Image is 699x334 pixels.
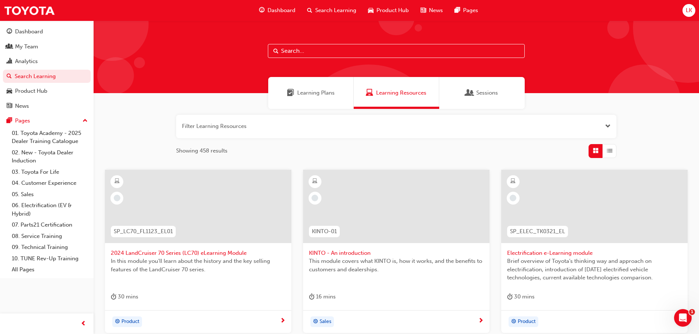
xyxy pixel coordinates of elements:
[429,6,443,15] span: News
[9,147,91,166] a: 02. New - Toyota Dealer Induction
[7,103,12,110] span: news-icon
[114,195,120,201] span: learningRecordVerb_NONE-icon
[510,227,565,236] span: SP_ELEC_TK0321_EL
[686,6,692,15] span: LK
[280,318,285,324] span: next-icon
[455,6,460,15] span: pages-icon
[114,227,173,236] span: SP_LC70_FL1123_EL01
[303,170,489,333] a: KINTO-01KINTO - An introductionThis module covers what KINTO is, how it works, and the benefits t...
[507,257,682,282] span: Brief overview of Toyota’s thinking way and approach on electrification, introduction of [DATE] e...
[4,2,55,19] a: Trak
[3,25,91,38] a: Dashboard
[9,219,91,231] a: 07. Parts21 Certification
[501,170,688,333] a: SP_ELEC_TK0321_ELElectrification e-Learning moduleBrief overview of Toyota’s thinking way and app...
[9,166,91,178] a: 03. Toyota For Life
[7,44,12,50] span: people-icon
[81,319,86,329] span: prev-icon
[9,242,91,253] a: 09. Technical Training
[9,200,91,219] a: 06. Electrification (EV & Hybrid)
[268,44,525,58] input: Search...
[466,89,473,97] span: Sessions
[368,6,374,15] span: car-icon
[273,47,278,55] span: Search
[449,3,484,18] a: pages-iconPages
[9,264,91,275] a: All Pages
[111,249,285,257] span: 2024 LandCruiser 70 Series (LC70) eLearning Module
[7,88,12,95] span: car-icon
[320,318,331,326] span: Sales
[105,170,291,333] a: SP_LC70_FL1123_EL012024 LandCruiser 70 Series (LC70) eLearning ModuleIn this module you'll learn ...
[287,89,294,97] span: Learning Plans
[15,117,30,125] div: Pages
[307,6,312,15] span: search-icon
[3,55,91,68] a: Analytics
[439,77,525,109] a: SessionsSessions
[507,249,682,257] span: Electrification e-Learning module
[463,6,478,15] span: Pages
[518,318,536,326] span: Product
[7,29,12,35] span: guage-icon
[9,231,91,242] a: 08. Service Training
[297,89,335,97] span: Learning Plans
[376,6,409,15] span: Product Hub
[301,3,362,18] a: search-iconSearch Learning
[315,6,356,15] span: Search Learning
[309,292,314,301] span: duration-icon
[682,4,695,17] button: LK
[312,177,317,186] span: learningResourceType_ELEARNING-icon
[15,102,29,110] div: News
[111,292,138,301] div: 30 mins
[9,128,91,147] a: 01. Toyota Academy - 2025 Dealer Training Catalogue
[510,195,516,201] span: learningRecordVerb_NONE-icon
[15,27,43,36] div: Dashboard
[507,292,513,301] span: duration-icon
[253,3,301,18] a: guage-iconDashboard
[415,3,449,18] a: news-iconNews
[478,318,484,324] span: next-icon
[511,317,516,327] span: target-icon
[674,309,692,327] iframe: Intercom live chat
[607,147,612,155] span: List
[9,189,91,200] a: 05. Sales
[7,73,12,80] span: search-icon
[267,6,295,15] span: Dashboard
[111,257,285,274] span: In this module you'll learn about the history and the key selling features of the LandCruiser 70 ...
[115,317,120,327] span: target-icon
[15,57,38,66] div: Analytics
[362,3,415,18] a: car-iconProduct Hub
[111,292,116,301] span: duration-icon
[689,309,695,315] span: 1
[510,177,516,186] span: learningResourceType_ELEARNING-icon
[114,177,120,186] span: learningResourceType_ELEARNING-icon
[366,89,373,97] span: Learning Resources
[7,118,12,124] span: pages-icon
[121,318,139,326] span: Product
[312,227,337,236] span: KINTO-01
[312,195,318,201] span: learningRecordVerb_NONE-icon
[3,99,91,113] a: News
[3,84,91,98] a: Product Hub
[3,114,91,128] button: Pages
[83,116,88,126] span: up-icon
[421,6,426,15] span: news-icon
[605,122,611,131] button: Open the filter
[376,89,426,97] span: Learning Resources
[476,89,498,97] span: Sessions
[354,77,439,109] a: Learning ResourcesLearning Resources
[259,6,265,15] span: guage-icon
[9,177,91,189] a: 04. Customer Experience
[309,249,484,257] span: KINTO - An introduction
[3,40,91,54] a: My Team
[3,23,91,114] button: DashboardMy TeamAnalyticsSearch LearningProduct HubNews
[7,58,12,65] span: chart-icon
[309,292,336,301] div: 16 mins
[176,147,227,155] span: Showing 458 results
[507,292,535,301] div: 30 mins
[309,257,484,274] span: This module covers what KINTO is, how it works, and the benefits to customers and dealerships.
[9,253,91,264] a: 10. TUNE Rev-Up Training
[3,70,91,83] a: Search Learning
[313,317,318,327] span: target-icon
[15,87,47,95] div: Product Hub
